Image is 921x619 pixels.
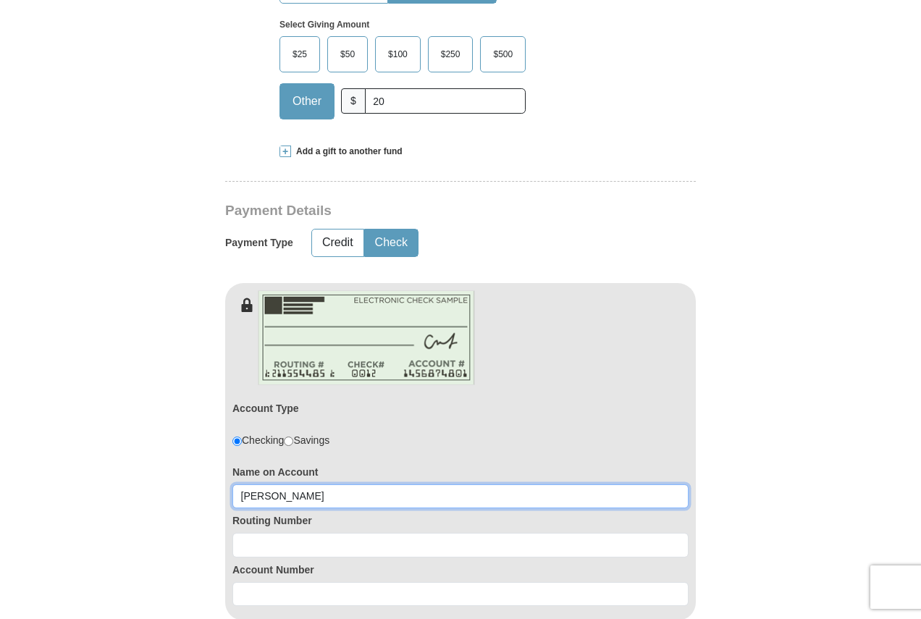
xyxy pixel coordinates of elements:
h5: Payment Type [225,237,293,249]
strong: Select Giving Amount [279,20,369,30]
h3: Payment Details [225,203,594,219]
span: Other [285,90,329,112]
span: $50 [333,43,362,65]
span: $25 [285,43,314,65]
div: Checking Savings [232,433,329,447]
span: $ [341,88,366,114]
span: $100 [381,43,415,65]
label: Routing Number [232,513,689,528]
button: Credit [312,230,363,256]
span: $500 [486,43,520,65]
label: Account Type [232,401,299,416]
span: $250 [434,43,468,65]
input: Other Amount [365,88,526,114]
span: Add a gift to another fund [291,146,403,158]
img: check-en.png [258,290,475,385]
button: Check [365,230,418,256]
label: Name on Account [232,465,689,479]
label: Account Number [232,563,689,577]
